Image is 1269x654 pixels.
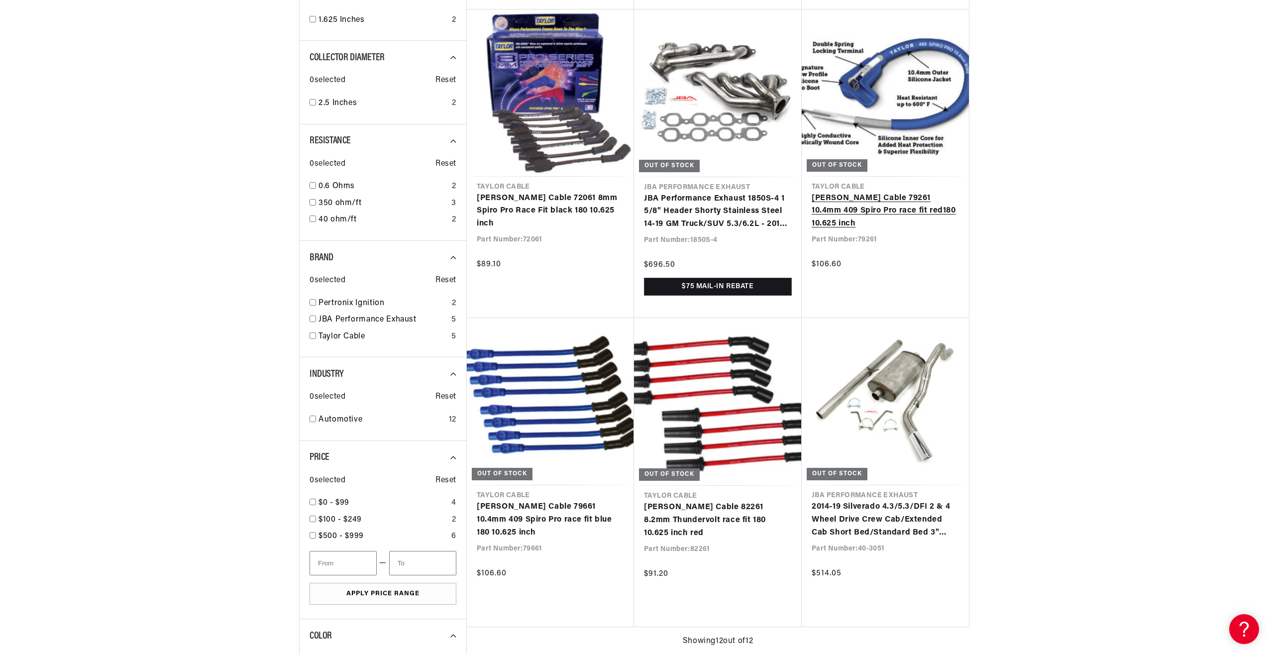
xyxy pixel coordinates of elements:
span: Reset [435,474,456,487]
a: JBA Performance Exhaust [318,314,447,327]
a: [PERSON_NAME] Cable 79261 10.4mm 409 Spiro Pro race fit red180 10.625 inch [812,192,959,230]
button: Apply Price Range [310,583,456,605]
div: 2 [452,297,456,310]
span: Brand [310,253,333,263]
div: 2 [452,514,456,527]
span: Color [310,631,332,641]
a: [PERSON_NAME] Cable 79661 10.4mm 409 Spiro Pro race fit blue 180 10.625 inch [477,501,624,539]
span: 0 selected [310,158,345,171]
a: Taylor Cable [318,330,447,343]
span: Reset [435,391,456,404]
a: 350 ohm/ft [318,197,447,210]
a: JBA Performance Exhaust 1850S-4 1 5/8" Header Shorty Stainless Steel 14-19 GM Truck/SUV 5.3/6.2L ... [644,193,792,231]
div: 4 [451,497,456,510]
span: Price [310,452,329,462]
span: Reset [435,74,456,87]
div: 3 [451,197,456,210]
input: To [389,551,456,575]
div: 2 [452,180,456,193]
span: Showing 12 out of 12 [683,635,753,648]
span: $100 - $249 [318,516,362,524]
div: 6 [451,530,456,543]
div: 2 [452,14,456,27]
span: Resistance [310,136,351,146]
span: $0 - $99 [318,499,349,507]
div: 2 [452,214,456,226]
a: 2014-19 Silverado 4.3/5.3/DFI 2 & 4 Wheel Drive Crew Cab/Extended Cab Short Bed/Standard Bed 3" S... [812,501,959,539]
span: 0 selected [310,474,345,487]
div: 5 [451,314,456,327]
span: 0 selected [310,74,345,87]
span: 0 selected [310,274,345,287]
div: 12 [449,414,456,427]
input: From [310,551,377,575]
span: Industry [310,369,344,379]
a: 40 ohm/ft [318,214,448,226]
span: Collector Diameter [310,53,385,63]
span: Reset [435,158,456,171]
a: [PERSON_NAME] Cable 82261 8.2mm Thundervolt race fit 180 10.625 inch red [644,501,792,540]
a: Pertronix Ignition [318,297,448,310]
span: — [379,557,387,570]
span: 0 selected [310,391,345,404]
a: 2.5 Inches [318,97,448,110]
a: [PERSON_NAME] Cable 72061 8mm Spiro Pro Race Fit black 180 10.625 inch [477,192,624,230]
a: 0.6 Ohms [318,180,448,193]
span: Reset [435,274,456,287]
div: 2 [452,97,456,110]
a: Automotive [318,414,445,427]
span: $500 - $999 [318,532,364,540]
div: 5 [451,330,456,343]
a: 1.625 Inches [318,14,448,27]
